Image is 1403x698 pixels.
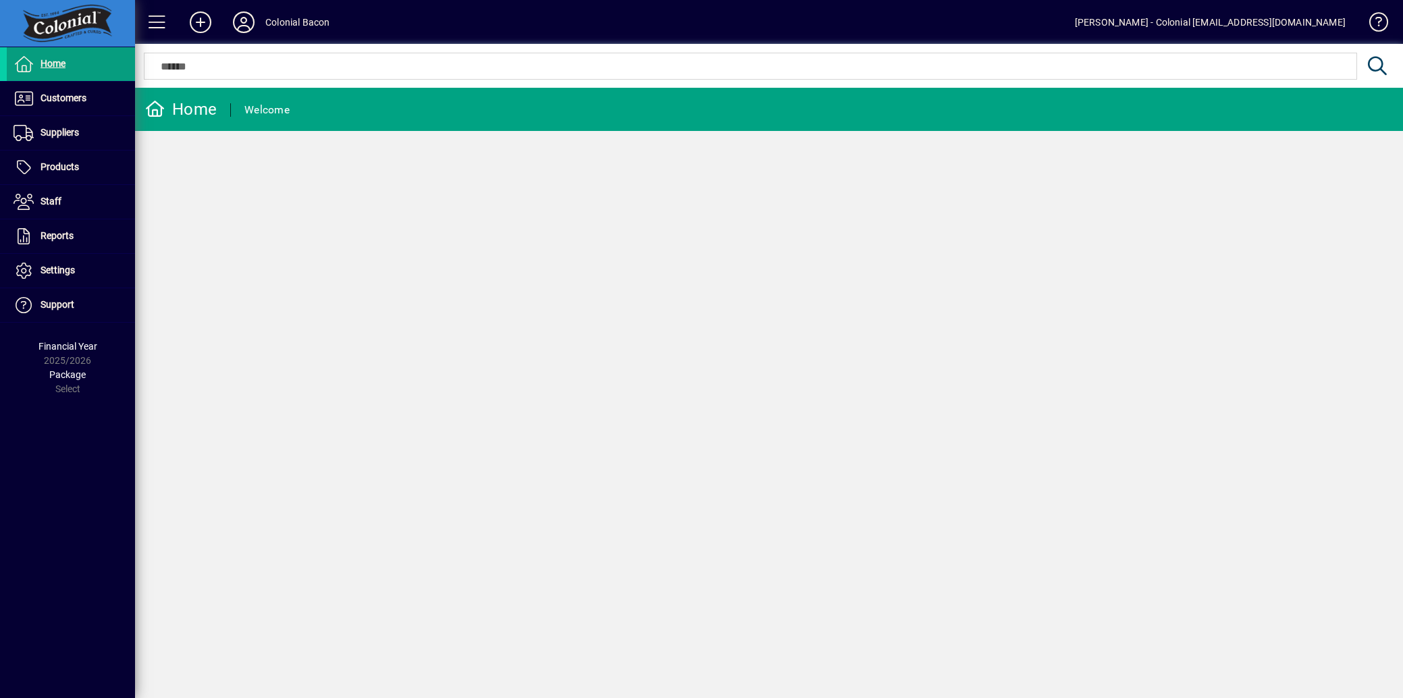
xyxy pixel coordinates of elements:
[41,196,61,207] span: Staff
[7,151,135,184] a: Products
[265,11,329,33] div: Colonial Bacon
[49,369,86,380] span: Package
[145,99,217,120] div: Home
[179,10,222,34] button: Add
[7,219,135,253] a: Reports
[41,299,74,310] span: Support
[222,10,265,34] button: Profile
[1359,3,1386,47] a: Knowledge Base
[7,288,135,322] a: Support
[41,161,79,172] span: Products
[7,116,135,150] a: Suppliers
[1075,11,1346,33] div: [PERSON_NAME] - Colonial [EMAIL_ADDRESS][DOMAIN_NAME]
[244,99,290,121] div: Welcome
[7,185,135,219] a: Staff
[41,58,65,69] span: Home
[41,127,79,138] span: Suppliers
[41,230,74,241] span: Reports
[41,92,86,103] span: Customers
[7,82,135,115] a: Customers
[7,254,135,288] a: Settings
[38,341,97,352] span: Financial Year
[41,265,75,275] span: Settings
